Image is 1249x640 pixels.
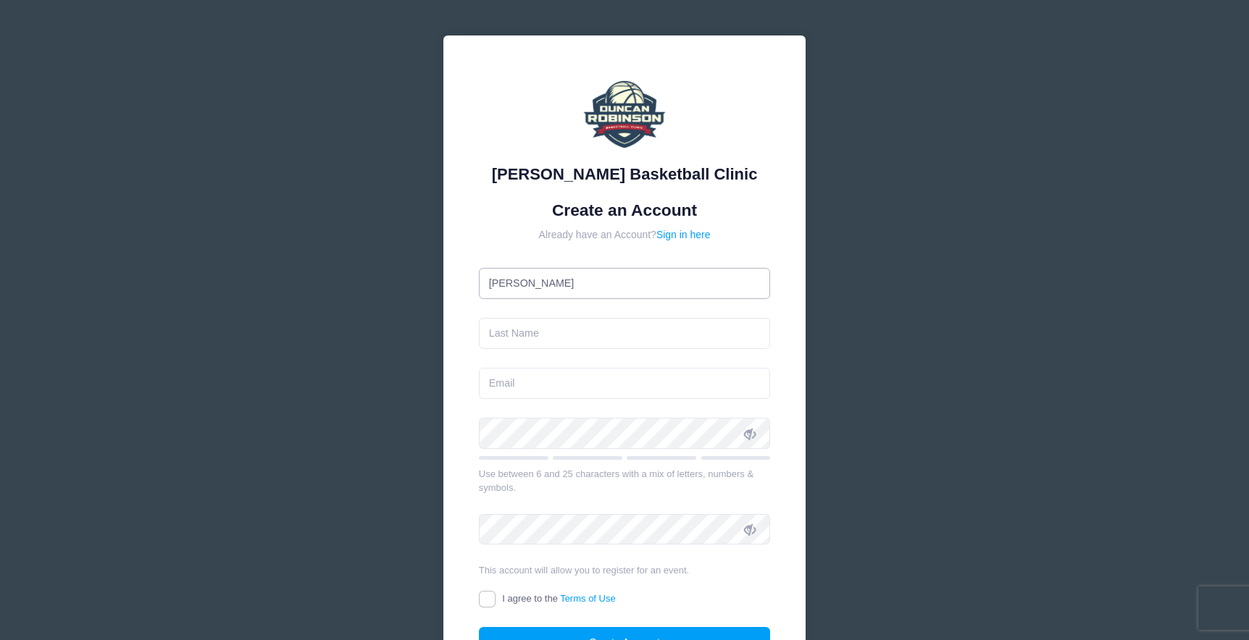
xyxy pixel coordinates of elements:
[479,467,771,495] div: Use between 6 and 25 characters with a mix of letters, numbers & symbols.
[479,162,771,186] div: [PERSON_NAME] Basketball Clinic
[502,593,615,604] span: I agree to the
[479,563,771,578] div: This account will allow you to register for an event.
[656,229,711,240] a: Sign in here
[479,368,771,399] input: Email
[479,591,496,607] input: I agree to theTerms of Use
[479,318,771,349] input: Last Name
[581,71,668,158] img: Duncan Robinson Basketball Clinic
[479,201,771,220] h1: Create an Account
[560,593,616,604] a: Terms of Use
[479,268,771,299] input: First Name
[479,227,771,243] div: Already have an Account?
